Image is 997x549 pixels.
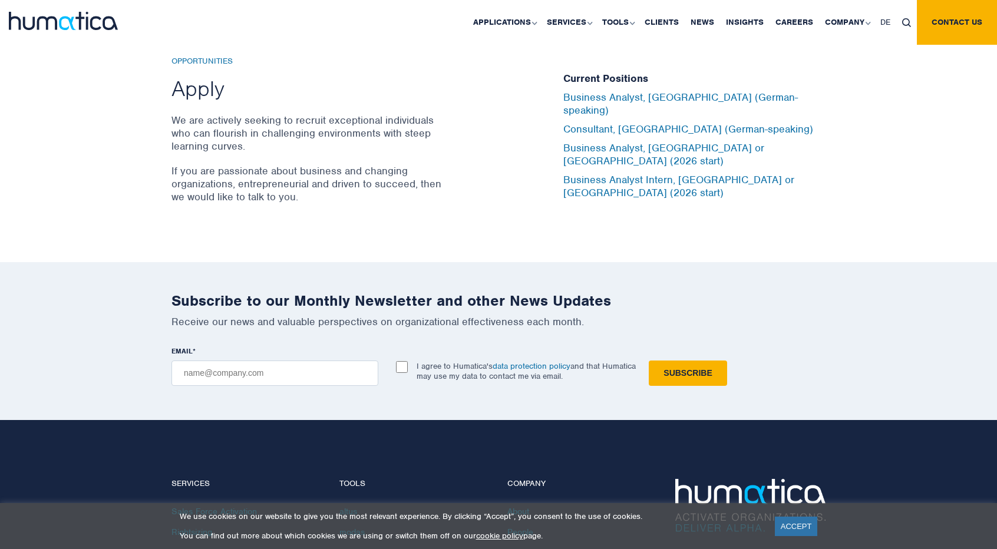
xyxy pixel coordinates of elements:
span: DE [880,17,890,27]
span: EMAIL [171,346,193,356]
a: cookie policy [476,531,523,541]
img: Humatica [675,479,826,532]
input: name@company.com [171,361,378,386]
h4: Tools [339,479,490,489]
a: data protection policy [493,361,570,371]
input: I agree to Humatica'sdata protection policyand that Humatica may use my data to contact me via em... [396,361,408,373]
h6: Opportunities [171,57,445,67]
h5: Current Positions [563,72,826,85]
a: Business Analyst Intern, [GEOGRAPHIC_DATA] or [GEOGRAPHIC_DATA] (2026 start) [563,173,794,199]
img: search_icon [902,18,911,27]
p: We use cookies on our website to give you the most relevant experience. By clicking “Accept”, you... [180,511,760,521]
p: If you are passionate about business and changing organizations, entrepreneurial and driven to su... [171,164,445,203]
p: Receive our news and valuable perspectives on organizational effectiveness each month. [171,315,826,328]
p: We are actively seeking to recruit exceptional individuals who can flourish in challenging enviro... [171,114,445,153]
a: Business Analyst, [GEOGRAPHIC_DATA] or [GEOGRAPHIC_DATA] (2026 start) [563,141,764,167]
p: You can find out more about which cookies we are using or switch them off on our page. [180,531,760,541]
h2: Apply [171,75,445,102]
h4: Services [171,479,322,489]
a: ACCEPT [775,517,818,536]
input: Subscribe [649,361,727,386]
h2: Subscribe to our Monthly Newsletter and other News Updates [171,292,826,310]
h4: Company [507,479,658,489]
a: Business Analyst, [GEOGRAPHIC_DATA] (German-speaking) [563,91,798,117]
img: logo [9,12,118,30]
p: I agree to Humatica's and that Humatica may use my data to contact me via email. [417,361,636,381]
a: Consultant, [GEOGRAPHIC_DATA] (German-speaking) [563,123,813,135]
